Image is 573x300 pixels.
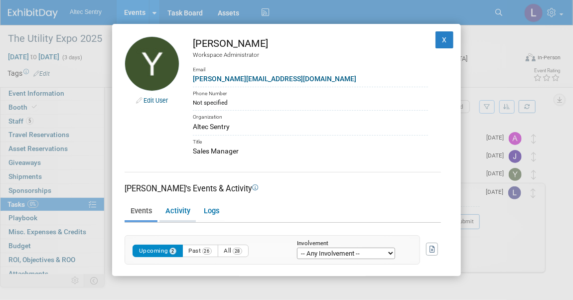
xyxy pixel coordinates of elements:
div: Altec Sentry [193,122,428,132]
div: Title [193,135,428,147]
div: Not specified [193,98,428,107]
button: Past26 [182,245,218,257]
a: Edit User [143,97,168,104]
a: [PERSON_NAME][EMAIL_ADDRESS][DOMAIN_NAME] [193,75,356,83]
div: Workspace Administrator [193,51,428,59]
div: [PERSON_NAME]'s Events & Activity [125,183,441,194]
a: Activity [159,203,196,220]
div: Sales Manager [193,146,428,156]
button: X [435,31,453,48]
span: 28 [233,248,242,255]
a: Events [125,203,157,220]
img: Yolanda Kizzard [125,36,179,91]
div: Phone Number [193,87,428,98]
div: [PERSON_NAME] [193,36,428,51]
button: All28 [218,245,249,257]
span: 2 [169,248,176,255]
a: Logs [198,203,225,220]
div: Email [193,59,428,74]
a: The Utility Expo 2025 [127,276,196,284]
div: Involvement [297,241,405,247]
span: 26 [202,248,212,255]
div: Organization [193,110,428,122]
button: Upcoming2 [133,245,183,257]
